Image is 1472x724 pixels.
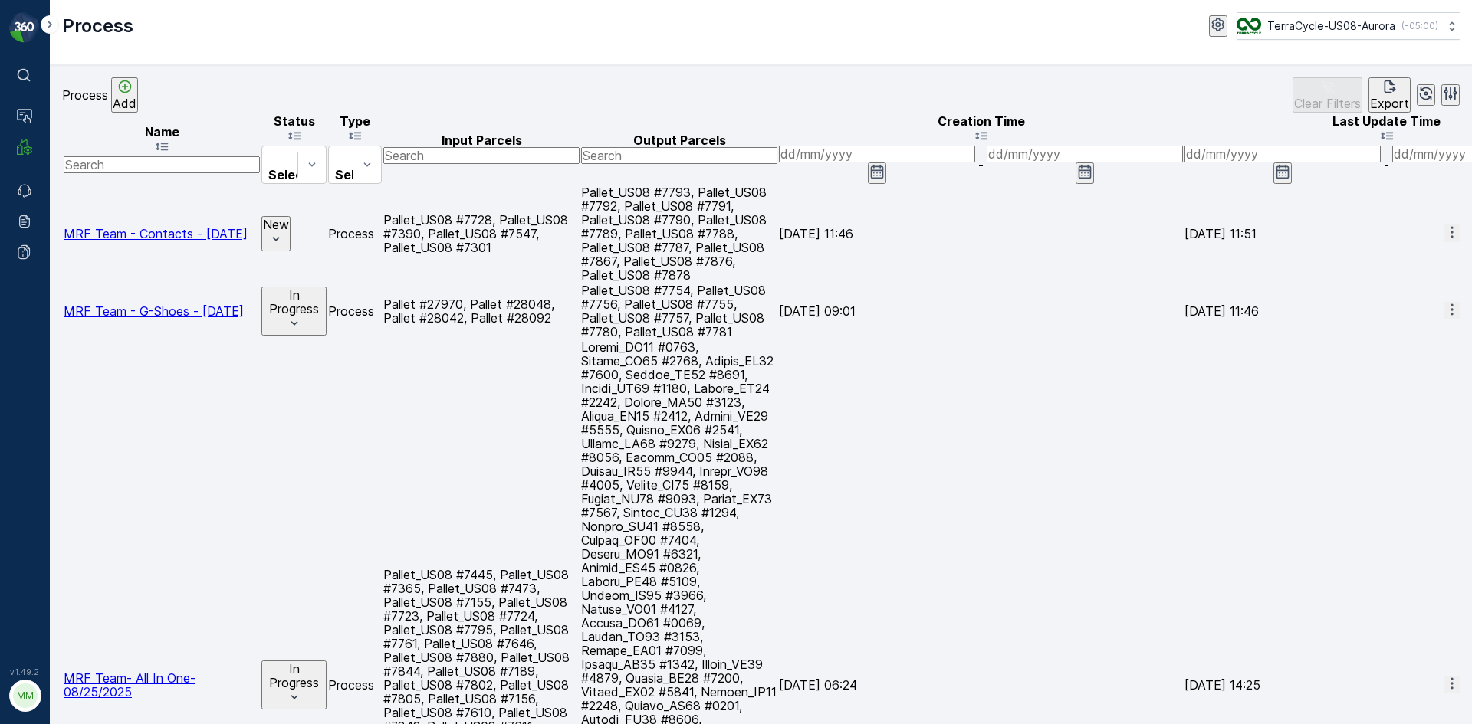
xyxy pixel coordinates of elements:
td: Pallet #27970, Pallet #28048, Pallet #28042, Pallet #28092 [383,283,580,339]
td: Pallet_US08 #7793, Pallet_US08 #7792, Pallet_US08 #7791, Pallet_US08 #7790, Pallet_US08 #7789, Pa... [581,185,777,282]
p: Process [62,14,133,38]
p: TerraCycle-US08-Aurora [1267,18,1395,34]
p: In Progress [263,662,325,690]
p: Type [328,114,382,128]
button: In Progress [261,660,327,709]
button: TerraCycle-US08-Aurora(-05:00) [1237,12,1460,40]
p: Name [64,125,260,139]
p: Clear Filters [1294,97,1361,110]
button: In Progress [261,287,327,336]
td: Pallet_US08 #7754, Pallet_US08 #7756, Pallet_US08 #7755, Pallet_US08 #7757, Pallet_US08 #7780, Pa... [581,283,777,339]
p: Add [113,97,136,110]
span: MRF Team - G-Shoes - [DATE] [64,303,244,319]
input: Search [383,147,580,164]
p: Output Parcels [581,133,777,147]
button: Clear Filters [1293,77,1362,113]
input: dd/mm/yyyy [987,146,1183,162]
input: dd/mm/yyyy [1184,146,1381,162]
p: - [1384,158,1389,172]
p: Creation Time [779,114,1183,128]
button: Export [1368,77,1411,113]
p: New [263,218,289,231]
p: Input Parcels [383,133,580,147]
button: MM [9,680,40,712]
p: In Progress [263,288,325,316]
p: Status [261,114,327,128]
p: Export [1370,97,1409,110]
td: [DATE] 09:01 [779,283,1183,339]
p: Process [62,88,108,102]
input: Search [64,156,260,173]
a: MRF Team - G-Shoes - 08/25/2025 [64,303,244,319]
a: MRF Team- All In One-08/25/2025 [64,670,195,699]
td: Process [328,283,382,339]
button: Add [111,77,138,113]
input: Search [581,147,777,164]
p: - [978,158,984,172]
input: dd/mm/yyyy [779,146,975,162]
img: logo [9,12,40,43]
span: MRF Team - Contacts - [DATE] [64,226,248,241]
a: MRF Team - Contacts - 08/26/2025 [64,226,248,241]
div: MM [13,683,38,708]
button: New [261,216,291,251]
img: image_ci7OI47.png [1237,18,1261,34]
p: ( -05:00 ) [1401,20,1438,32]
td: Pallet_US08 #7728, Pallet_US08 #7390, Pallet_US08 #7547, Pallet_US08 #7301 [383,185,580,282]
td: [DATE] 11:46 [779,185,1183,282]
span: v 1.49.2 [9,667,40,676]
p: Select [268,168,308,182]
p: Select [335,168,375,182]
td: Process [328,185,382,282]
